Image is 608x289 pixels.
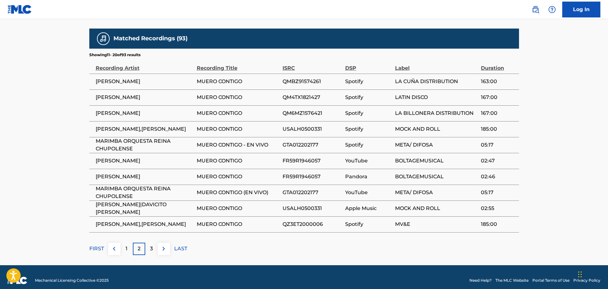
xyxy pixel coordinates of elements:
[160,245,167,253] img: right
[395,125,478,133] span: MOCK AND ROLL
[562,2,600,17] a: Log In
[345,205,392,212] span: Apple Music
[395,189,478,196] span: META/ DIFOSA
[548,6,556,13] img: help
[89,52,140,58] p: Showing 11 - 20 of 93 results
[96,201,194,216] span: [PERSON_NAME]|DAVICITO [PERSON_NAME]
[345,141,392,149] span: Spotify
[197,173,279,181] span: MUERO CONTIGO
[481,78,516,85] span: 163:00
[283,78,342,85] span: QMBZ91574261
[283,173,342,181] span: FR59R1946057
[546,3,558,16] div: Help
[395,58,478,72] div: Label
[481,125,516,133] span: 185:00
[576,259,608,289] iframe: Chat Widget
[96,78,194,85] span: [PERSON_NAME]
[197,205,279,212] span: MUERO CONTIGO
[96,173,194,181] span: [PERSON_NAME]
[395,205,478,212] span: MOCK AND ROLL
[345,173,392,181] span: Pandora
[283,205,342,212] span: USALH0500331
[96,58,194,72] div: Recording Artist
[395,141,478,149] span: META/ DIFOSA
[96,109,194,117] span: [PERSON_NAME]
[113,35,188,42] h5: Matched Recordings (93)
[345,78,392,85] span: Spotify
[481,58,516,72] div: Duration
[283,189,342,196] span: GTA012202177
[481,109,516,117] span: 167:00
[174,245,187,253] p: LAST
[345,58,392,72] div: DSP
[345,220,392,228] span: Spotify
[481,220,516,228] span: 185:00
[469,278,492,283] a: Need Help?
[532,6,539,13] img: search
[138,245,140,253] p: 2
[345,157,392,165] span: YouTube
[578,265,582,284] div: Drag
[96,185,194,200] span: MARIMBA ORQUESTA REINA CHUPOLENSE
[395,173,478,181] span: BOLTAGEMUSICAL
[89,245,104,253] p: FIRST
[345,109,392,117] span: Spotify
[395,157,478,165] span: BOLTAGEMUSICAL
[197,220,279,228] span: MUERO CONTIGO
[99,35,107,43] img: Matched Recordings
[395,109,478,117] span: LA BILLONERA DISTRIBUTION
[395,78,478,85] span: LA CUÑA DISTRIBUTION
[573,278,600,283] a: Privacy Policy
[532,278,570,283] a: Portal Terms of Use
[96,220,194,228] span: [PERSON_NAME],[PERSON_NAME]
[395,220,478,228] span: MV&E
[110,245,118,253] img: left
[283,109,342,117] span: QM6MZ1576421
[481,94,516,101] span: 167:00
[197,157,279,165] span: MUERO CONTIGO
[197,58,279,72] div: Recording Title
[283,220,342,228] span: QZ3ET2000006
[197,78,279,85] span: MUERO CONTIGO
[150,245,153,253] p: 3
[197,94,279,101] span: MUERO CONTIGO
[283,157,342,165] span: FR59R1946057
[197,109,279,117] span: MUERO CONTIGO
[197,189,279,196] span: MUERO CONTIGO (EN VIVO)
[96,125,194,133] span: [PERSON_NAME],[PERSON_NAME]
[495,278,529,283] a: The MLC Website
[345,125,392,133] span: Spotify
[481,157,516,165] span: 02:47
[345,189,392,196] span: YouTube
[283,125,342,133] span: USALH0500331
[345,94,392,101] span: Spotify
[481,141,516,149] span: 05:17
[481,205,516,212] span: 02:55
[283,94,342,101] span: QM4TX1821427
[96,94,194,101] span: [PERSON_NAME]
[96,137,194,153] span: MARIMBA ORQUESTA REINA CHUPOLENSE
[8,5,32,14] img: MLC Logo
[96,157,194,165] span: [PERSON_NAME]
[35,278,109,283] span: Mechanical Licensing Collective © 2025
[481,173,516,181] span: 02:46
[197,125,279,133] span: MUERO CONTIGO
[395,94,478,101] span: LATIN DISCO
[283,58,342,72] div: ISRC
[481,189,516,196] span: 05:17
[283,141,342,149] span: GTA012202177
[126,245,127,253] p: 1
[197,141,279,149] span: MUERO CONTIGO - EN VIVO
[8,277,27,284] img: logo
[529,3,542,16] a: Public Search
